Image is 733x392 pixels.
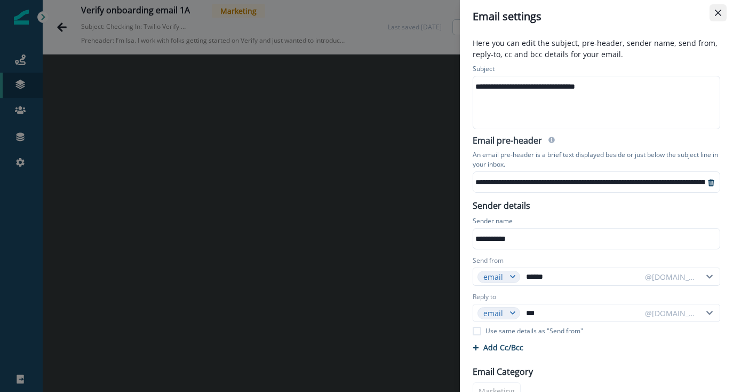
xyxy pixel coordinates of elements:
[473,292,496,302] label: Reply to
[473,136,542,148] h2: Email pre-header
[483,308,505,319] div: email
[473,64,495,76] p: Subject
[473,342,523,352] button: Add Cc/Bcc
[483,271,505,283] div: email
[645,308,696,319] div: @[DOMAIN_NAME]
[710,4,727,21] button: Close
[473,9,720,25] div: Email settings
[707,178,715,187] svg: remove-preheader
[466,197,537,212] p: Sender details
[473,216,513,228] p: Sender name
[473,365,533,378] p: Email Category
[473,148,720,171] p: An email pre-header is a brief text displayed beside or just below the subject line in your inbox.
[485,326,583,336] p: Use same details as "Send from"
[473,256,504,265] label: Send from
[645,271,696,283] div: @[DOMAIN_NAME]
[466,37,727,62] p: Here you can edit the subject, pre-header, sender name, send from, reply-to, cc and bcc details f...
